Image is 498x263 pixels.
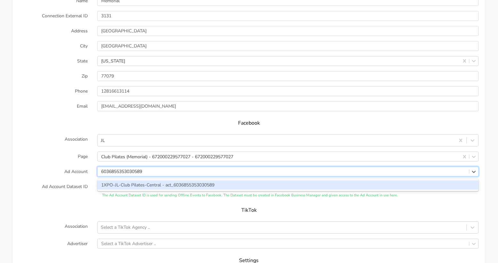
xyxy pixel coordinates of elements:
label: State [14,56,92,66]
input: Enter the City .. [97,41,479,51]
label: Association [14,221,92,234]
div: [US_STATE] [101,58,125,64]
label: Ad Account Dataset ID [14,182,92,198]
div: Select a TikTok Agency .. [101,224,150,231]
label: Phone [14,86,92,96]
label: Page [14,152,92,161]
div: Club Pilates (Memorial) - 672000229577027 - 672000229577027 [101,153,234,160]
input: Enter the external ID .. [97,11,479,21]
label: Ad Account [14,167,92,177]
label: Email [14,101,92,111]
div: JL [101,137,105,144]
input: Enter Email ... [97,101,479,111]
label: Connection External ID [14,11,92,21]
h5: TikTok [26,207,472,213]
input: Enter Zip .. [97,71,479,81]
label: Advertiser [14,239,92,249]
div: The Ad Account Dataset ID is used for sending Offline Events to Facebook. The Dataset must be cre... [97,193,479,198]
h5: Facebook [26,120,472,126]
label: Zip [14,71,92,81]
label: City [14,41,92,51]
input: Enter Address .. [97,26,479,36]
label: Address [14,26,92,36]
label: Association [14,134,92,146]
div: Select a TikTok Advertiser .. [101,240,156,247]
input: Enter phone ... [97,86,479,96]
div: 1XPO-JL-Club Pilates-Central - act_6036855353030589 [97,180,479,190]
